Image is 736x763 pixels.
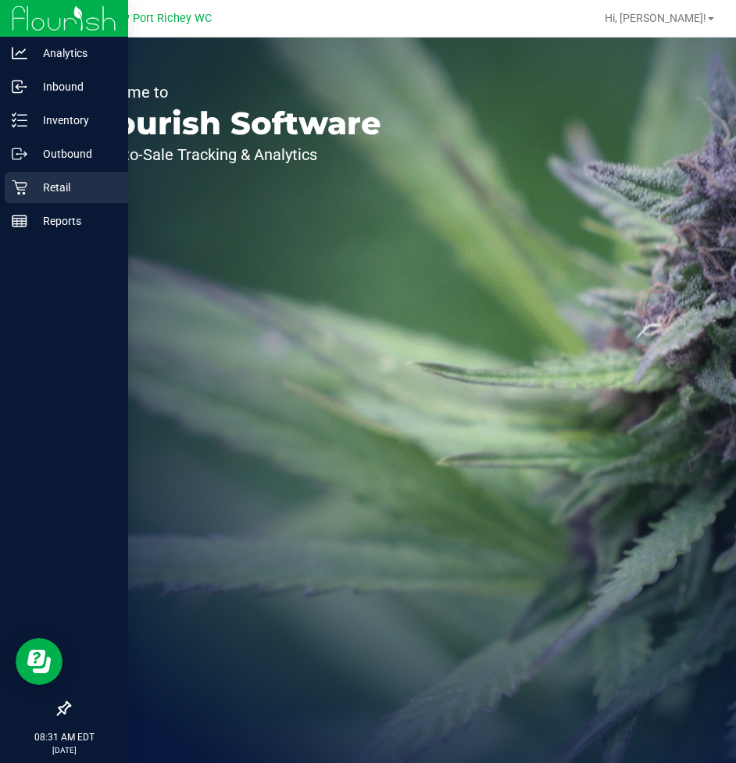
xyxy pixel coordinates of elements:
inline-svg: Outbound [12,146,27,162]
p: Inventory [27,111,121,130]
iframe: Resource center [16,638,63,685]
p: Retail [27,178,121,197]
p: Inbound [27,77,121,96]
inline-svg: Inbound [12,79,27,94]
span: New Port Richey WC [107,12,212,25]
inline-svg: Reports [12,213,27,229]
span: Hi, [PERSON_NAME]! [605,12,706,24]
p: Welcome to [84,84,381,100]
p: Flourish Software [84,108,381,139]
p: Outbound [27,144,121,163]
inline-svg: Inventory [12,112,27,128]
inline-svg: Retail [12,180,27,195]
inline-svg: Analytics [12,45,27,61]
p: 08:31 AM EDT [7,730,121,744]
p: Analytics [27,44,121,62]
p: Seed-to-Sale Tracking & Analytics [84,147,381,162]
p: [DATE] [7,744,121,756]
p: Reports [27,212,121,230]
